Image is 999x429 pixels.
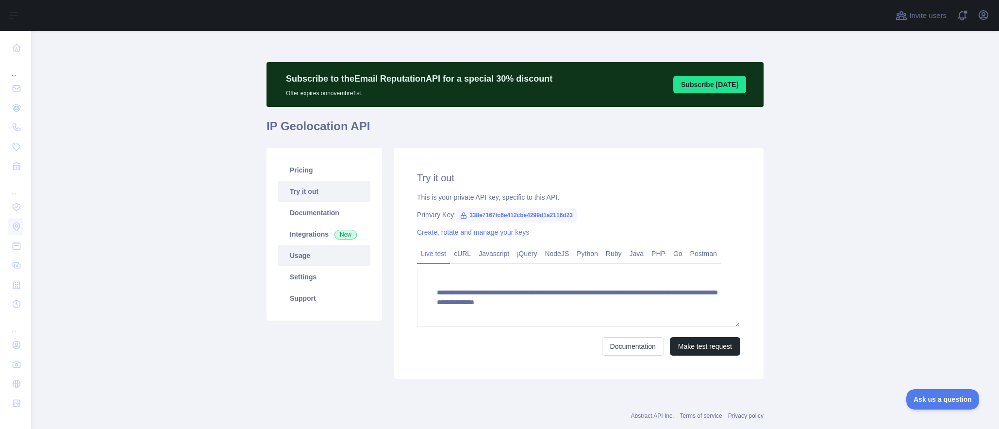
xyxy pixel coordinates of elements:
[541,246,573,261] a: NodeJS
[906,389,980,410] iframe: Toggle Customer Support
[673,76,746,93] button: Subscribe [DATE]
[626,246,648,261] a: Java
[278,288,370,309] a: Support
[602,337,664,356] a: Documentation
[475,246,513,261] a: Javascript
[266,119,764,142] h1: IP Geolocation API
[602,246,626,261] a: Ruby
[417,210,740,220] div: Primary Key:
[513,246,541,261] a: jQuery
[278,202,370,223] a: Documentation
[894,8,949,23] button: Invite users
[417,228,529,236] a: Create, rotate and manage your keys
[648,246,669,261] a: PHP
[278,266,370,288] a: Settings
[334,230,357,240] span: New
[286,72,552,86] p: Subscribe to the Email Reputation API for a special 30 % discount
[456,208,577,223] span: 338e7167fc6e412cbe4299d1a2116d23
[573,246,602,261] a: Python
[909,10,947,21] span: Invite users
[8,315,23,334] div: ...
[669,246,686,261] a: Go
[417,246,450,261] a: Live test
[278,181,370,202] a: Try it out
[631,412,674,419] a: Abstract API Inc.
[417,192,740,202] div: This is your private API key, specific to this API.
[278,223,370,245] a: Integrations New
[686,246,721,261] a: Postman
[8,177,23,196] div: ...
[278,245,370,266] a: Usage
[728,412,764,419] a: Privacy policy
[8,58,23,78] div: ...
[670,337,740,356] button: Make test request
[450,246,475,261] a: cURL
[278,159,370,181] a: Pricing
[286,86,552,97] p: Offer expires on novembre 1st.
[417,171,740,185] h2: Try it out
[680,412,722,419] a: Terms of service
